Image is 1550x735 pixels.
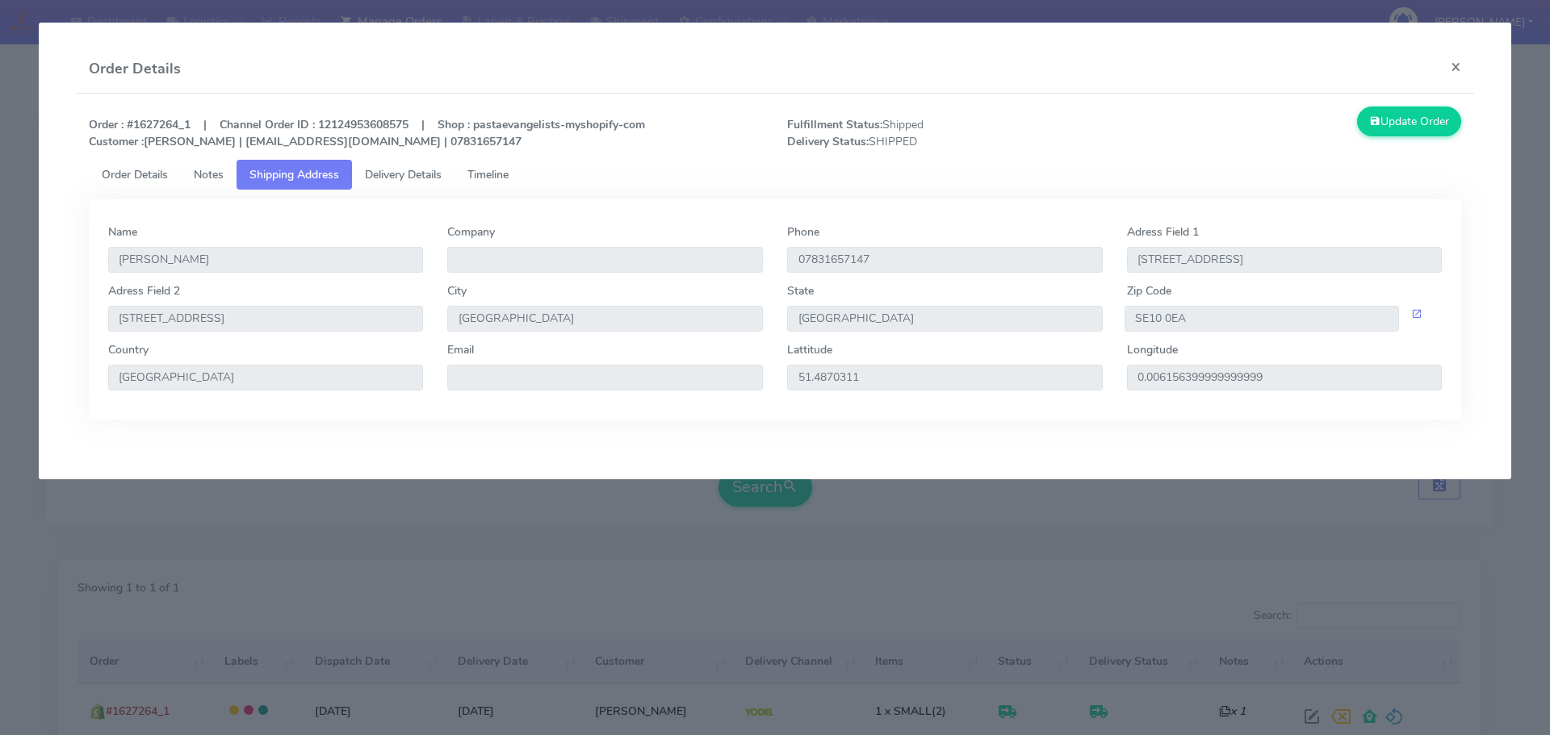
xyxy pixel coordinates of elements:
[194,167,224,182] span: Notes
[447,341,474,358] label: Email
[787,223,819,240] label: Phone
[89,58,181,80] h4: Order Details
[365,167,442,182] span: Delivery Details
[787,341,832,358] label: Lattitude
[787,282,814,299] label: State
[1357,106,1462,136] button: Update Order
[1127,341,1178,358] label: Longitude
[1127,223,1199,240] label: Adress Field 1
[108,341,149,358] label: Country
[787,134,869,149] strong: Delivery Status:
[447,223,495,240] label: Company
[467,167,509,182] span: Timeline
[102,167,168,182] span: Order Details
[108,223,137,240] label: Name
[775,116,1125,150] span: Shipped SHIPPED
[108,282,180,299] label: Adress Field 2
[447,282,467,299] label: City
[89,117,645,149] strong: Order : #1627264_1 | Channel Order ID : 12124953608575 | Shop : pastaevangelists-myshopify-com [P...
[1127,282,1171,299] label: Zip Code
[1438,45,1474,88] button: Close
[787,117,882,132] strong: Fulfillment Status:
[249,167,339,182] span: Shipping Address
[89,134,144,149] strong: Customer :
[89,160,1462,190] ul: Tabs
